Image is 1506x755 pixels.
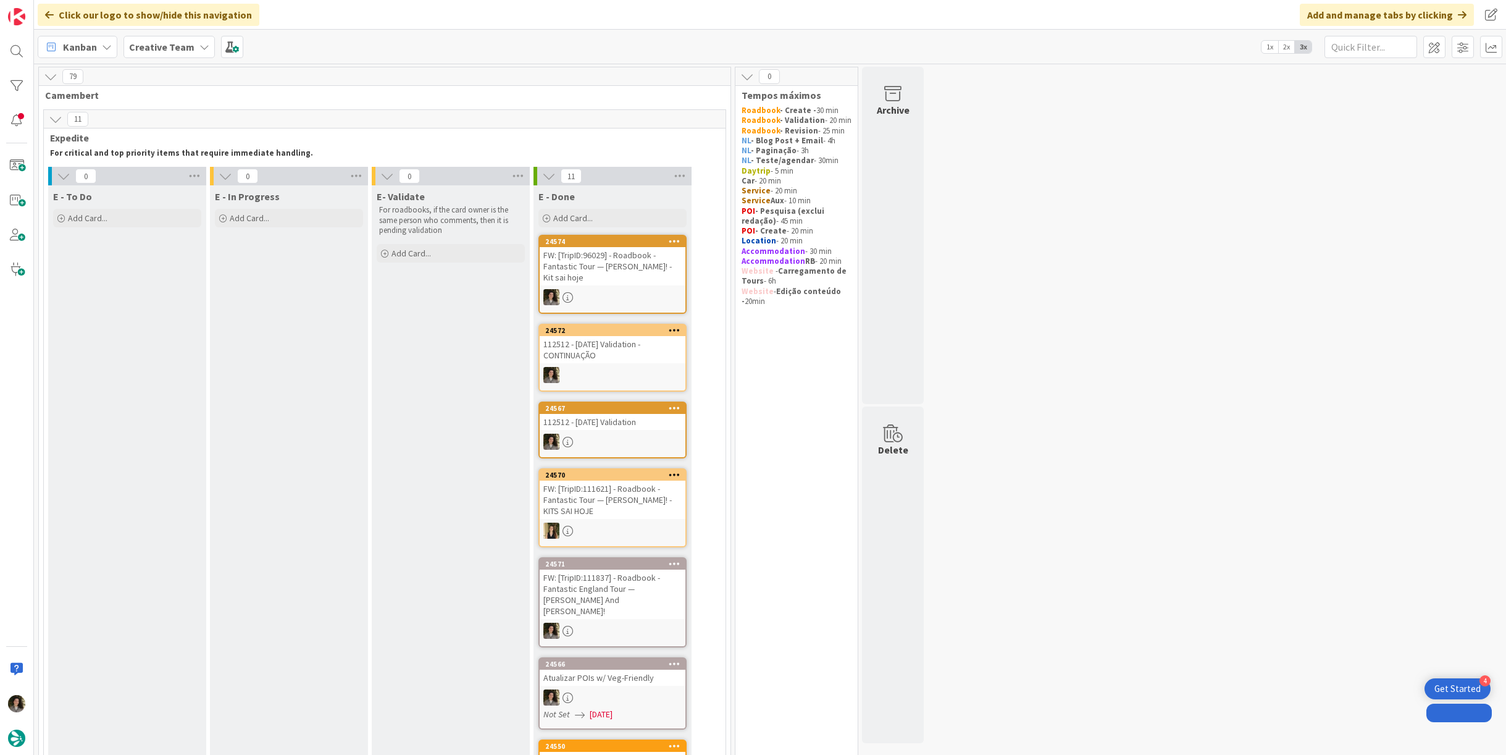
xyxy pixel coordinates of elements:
[540,325,685,363] div: 24572112512 - [DATE] Validation - CONTINUAÇÃO
[742,166,851,176] p: - 5 min
[742,235,776,246] strong: Location
[543,523,559,539] img: SP
[553,213,593,224] span: Add Card...
[38,4,259,26] div: Click our logo to show/hide this navigation
[742,166,771,176] strong: Daytrip
[742,115,780,125] strong: Roadbook
[780,125,818,136] strong: - Revision
[540,403,685,430] div: 24567112512 - [DATE] Validation
[543,623,559,639] img: MS
[742,256,851,266] p: - 20 min
[780,105,816,116] strong: - Create -
[540,470,685,519] div: 24570FW: [TripID:111621] - Roadbook - Fantastic Tour — [PERSON_NAME]! - KITS SAI HOJE
[540,659,685,670] div: 24566
[545,237,685,246] div: 24574
[543,434,559,450] img: MS
[742,116,851,125] p: - 20 min
[742,135,751,146] strong: NL
[540,470,685,481] div: 24570
[742,125,780,136] strong: Roadbook
[540,236,685,247] div: 24574
[742,236,851,246] p: - 20 min
[780,115,825,125] strong: - Validation
[545,742,685,751] div: 24550
[1278,41,1295,53] span: 2x
[545,560,685,568] div: 24571
[759,69,780,84] span: 0
[8,8,25,25] img: Visit kanbanzone.com
[545,660,685,669] div: 24566
[540,741,685,752] div: 24550
[751,135,823,146] strong: - Blog Post + Email
[742,246,805,256] strong: Accommodation
[540,336,685,363] div: 112512 - [DATE] Validation - CONTINUAÇÃO
[391,248,431,259] span: Add Card...
[742,156,851,166] p: - 30min
[742,286,774,297] strong: Website
[742,226,851,236] p: - 20 min
[742,106,851,116] p: 30 min
[75,169,96,183] span: 0
[543,289,559,305] img: MS
[540,403,685,414] div: 24567
[215,190,280,203] span: E - In Progress
[742,256,805,266] strong: Accommodation
[540,325,685,336] div: 24572
[742,266,774,276] strong: Website
[540,367,685,383] div: MS
[8,730,25,747] img: avatar
[877,103,910,117] div: Archive
[742,185,771,196] strong: Service
[540,670,685,686] div: Atualizar POIs w/ Veg-Friendly
[540,659,685,686] div: 24566Atualizar POIs w/ Veg-Friendly
[50,148,313,158] strong: For critical and top priority items that require immediate handling.
[67,112,88,127] span: 11
[755,226,787,236] strong: - Create
[742,195,771,206] strong: Service
[540,414,685,430] div: 112512 - [DATE] Validation
[540,523,685,539] div: SP
[742,89,842,101] span: Tempos máximos
[751,155,814,166] strong: - Teste/agendar
[540,559,685,619] div: 24571FW: [TripID:111837] - Roadbook - Fantastic England Tour — [PERSON_NAME] And [PERSON_NAME]!
[742,286,843,306] strong: Edição conteúdo -
[50,132,710,144] span: Expedite
[540,570,685,619] div: FW: [TripID:111837] - Roadbook - Fantastic England Tour — [PERSON_NAME] And [PERSON_NAME]!
[742,266,851,287] p: - - 6h
[742,206,851,227] p: - 45 min
[742,266,848,286] strong: Carregamento de Tours
[62,69,83,84] span: 79
[237,169,258,183] span: 0
[590,708,613,721] span: [DATE]
[129,41,195,53] b: Creative Team
[1434,683,1481,695] div: Get Started
[742,175,755,186] strong: Car
[1479,675,1491,686] div: 4
[540,623,685,639] div: MS
[742,155,751,166] strong: NL
[742,206,826,226] strong: - Pesquisa (exclui redação)
[742,105,780,116] strong: Roadbook
[377,190,425,203] span: E- Validate
[543,690,559,706] img: MS
[1261,41,1278,53] span: 1x
[742,186,851,196] p: - 20 min
[1295,41,1311,53] span: 3x
[742,206,755,216] strong: POI
[68,213,107,224] span: Add Card...
[540,247,685,285] div: FW: [TripID:96029] - Roadbook - Fantastic Tour — [PERSON_NAME]! - Kit sai hoje
[751,145,797,156] strong: - Paginação
[53,190,92,203] span: E - To Do
[540,289,685,305] div: MS
[545,404,685,413] div: 24567
[742,126,851,136] p: - 25 min
[742,136,851,146] p: - 4h
[45,89,715,101] span: Camembert
[545,471,685,479] div: 24570
[540,690,685,706] div: MS
[742,146,851,156] p: - 3h
[540,434,685,450] div: MS
[1424,678,1491,699] div: Open Get Started checklist, remaining modules: 4
[742,145,751,156] strong: NL
[805,256,815,266] strong: RB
